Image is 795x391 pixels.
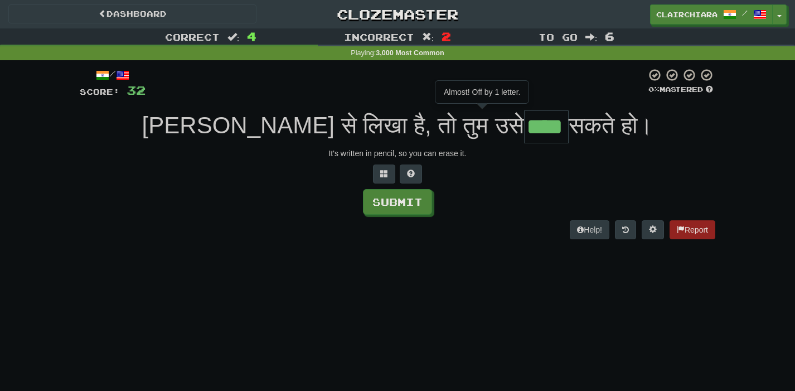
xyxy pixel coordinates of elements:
[670,220,715,239] button: Report
[605,30,614,43] span: 6
[615,220,636,239] button: Round history (alt+y)
[227,32,240,42] span: :
[8,4,256,23] a: Dashboard
[80,68,146,82] div: /
[742,9,748,17] span: /
[80,87,120,96] span: Score:
[127,83,146,97] span: 32
[585,32,598,42] span: :
[539,31,578,42] span: To go
[373,165,395,184] button: Switch sentence to multiple choice alt+p
[273,4,521,24] a: Clozemaster
[570,220,609,239] button: Help!
[442,30,451,43] span: 2
[344,31,414,42] span: Incorrect
[650,4,773,25] a: clairchiara /
[363,189,432,215] button: Submit
[247,30,256,43] span: 4
[444,88,520,96] span: Almost! Off by 1 letter.
[648,85,660,94] span: 0 %
[569,112,653,138] span: सकते हो।
[165,31,220,42] span: Correct
[656,9,718,20] span: clairchiara
[142,112,524,138] span: [PERSON_NAME] से लिखा है, तो तुम उसे
[80,148,715,159] div: It's written in pencil, so you can erase it.
[422,32,434,42] span: :
[646,85,715,95] div: Mastered
[400,165,422,184] button: Single letter hint - you only get 1 per sentence and score half the points! alt+h
[376,49,444,57] strong: 3,000 Most Common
